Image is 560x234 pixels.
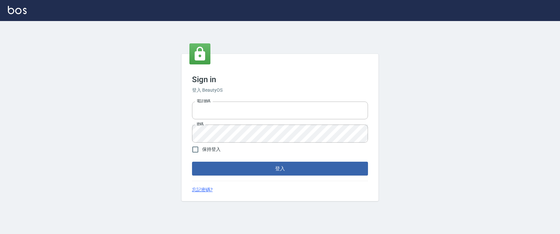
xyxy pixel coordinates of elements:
h6: 登入 BeautyOS [192,87,368,94]
img: Logo [8,6,27,14]
label: 電話號碼 [197,99,210,104]
label: 密碼 [197,122,204,127]
a: 忘記密碼? [192,186,213,193]
span: 保持登入 [202,146,221,153]
button: 登入 [192,162,368,175]
h3: Sign in [192,75,368,84]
